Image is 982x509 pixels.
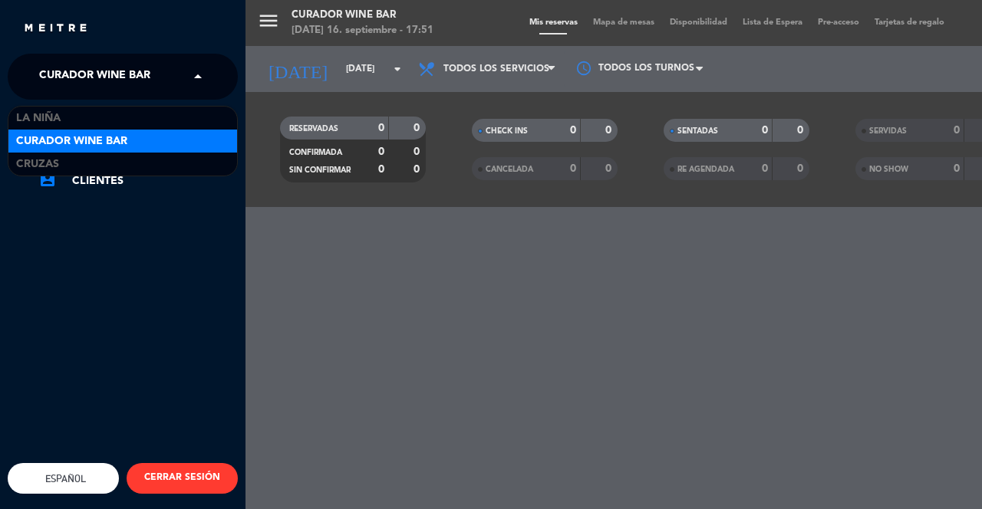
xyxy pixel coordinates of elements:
[127,463,238,494] button: CERRAR SESIÓN
[23,23,88,34] img: MEITRE
[16,110,61,127] span: La Niña
[16,156,59,173] span: Cruzas
[41,473,86,484] span: Español
[39,61,150,93] span: Curador Wine Bar
[16,133,127,150] span: Curador Wine Bar
[38,172,238,190] a: account_boxClientes
[38,170,57,189] i: account_box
